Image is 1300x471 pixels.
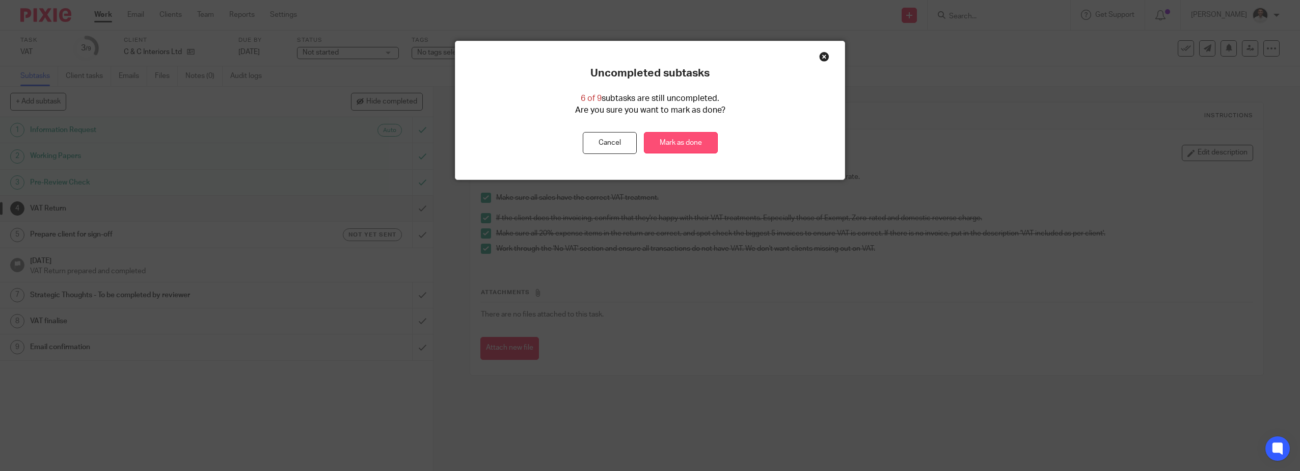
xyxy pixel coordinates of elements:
[581,94,602,102] span: 6 of 9
[644,132,718,154] a: Mark as done
[590,67,710,80] p: Uncompleted subtasks
[819,51,829,62] div: Close this dialog window
[583,132,637,154] button: Cancel
[581,93,719,104] p: subtasks are still uncompleted.
[575,104,725,116] p: Are you sure you want to mark as done?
